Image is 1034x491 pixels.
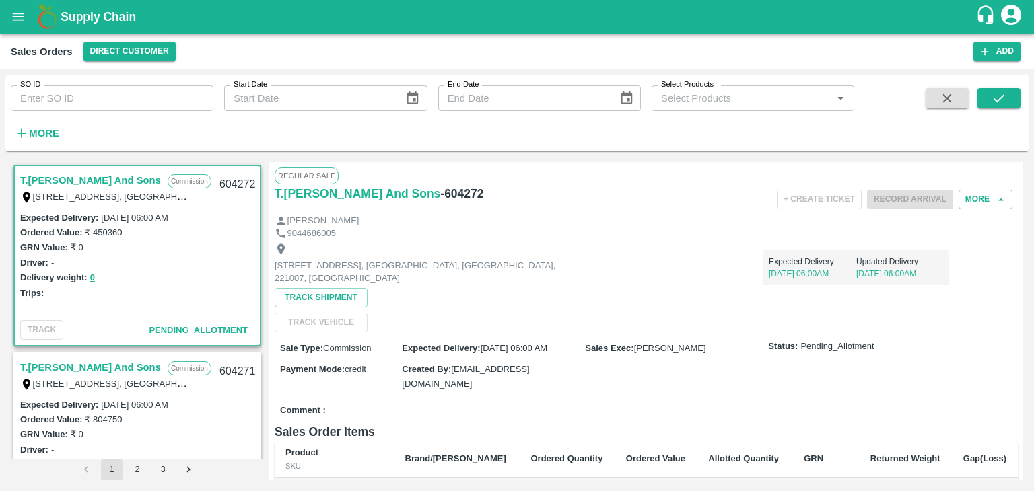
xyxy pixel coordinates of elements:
[530,453,602,463] b: Ordered Quantity
[634,343,706,353] span: [PERSON_NAME]
[402,364,529,389] span: [EMAIL_ADDRESS][DOMAIN_NAME]
[867,193,953,204] span: Please dispatch the trip before ending
[448,79,479,90] label: End Date
[323,343,372,353] span: Commission
[73,459,201,480] nav: pagination navigation
[20,79,40,90] label: SO ID
[61,7,975,26] a: Supply Chain
[999,3,1023,31] div: account of current user
[285,460,384,472] div: SKU
[870,453,940,463] b: Returned Weight
[85,414,122,424] label: ₹ 804750
[11,122,63,145] button: More
[405,453,506,463] b: Brand/[PERSON_NAME]
[61,10,136,24] b: Supply Chain
[280,404,326,417] label: Comment :
[440,184,483,203] h6: - 604272
[149,325,248,335] span: Pending_Allotment
[178,459,199,480] button: Go to next page
[71,429,83,439] label: ₹ 0
[438,85,609,111] input: End Date
[402,364,451,374] label: Created By :
[234,79,267,90] label: Start Date
[832,89,850,107] button: Open
[168,174,211,188] p: Commission
[168,361,211,375] p: Commission
[287,215,359,227] p: [PERSON_NAME]
[152,459,174,480] button: Go to page 3
[614,85,640,111] button: Choose date
[481,343,547,353] span: [DATE] 06:00 AM
[402,343,480,353] label: Expected Delivery :
[20,288,44,298] label: Trips:
[20,400,98,410] label: Expected Delivery :
[29,128,59,139] strong: More
[345,364,366,374] span: credit
[275,288,368,307] button: Track Shipment
[11,43,73,61] div: Sales Orders
[90,270,95,286] button: 0
[856,256,944,268] p: Updated Delivery
[661,79,714,90] label: Select Products
[768,340,798,353] label: Status:
[20,213,98,223] label: Expected Delivery :
[51,445,54,455] label: -
[20,258,48,268] label: Driver:
[33,378,442,389] label: [STREET_ADDRESS], [GEOGRAPHIC_DATA], [GEOGRAPHIC_DATA], 221007, [GEOGRAPHIC_DATA]
[224,85,394,111] input: Start Date
[11,85,213,111] input: Enter SO ID
[708,453,779,463] b: Allotted Quantity
[804,453,823,463] b: GRN
[769,256,856,268] p: Expected Delivery
[280,364,345,374] label: Payment Mode :
[856,268,944,280] p: [DATE] 06:00AM
[85,227,122,237] label: ₹ 450360
[20,414,82,424] label: Ordered Value:
[20,272,88,282] label: Delivery weight:
[959,190,1012,209] button: More
[275,184,440,203] a: T.[PERSON_NAME] And Sons
[20,445,48,455] label: Driver:
[20,429,68,439] label: GRN Value:
[101,459,123,480] button: page 1
[285,447,318,457] b: Product
[585,343,633,353] label: Sales Exec :
[287,227,336,240] p: 9044686005
[34,3,61,30] img: logo
[275,260,578,285] p: [STREET_ADDRESS], [GEOGRAPHIC_DATA], [GEOGRAPHIC_DATA], 221007, [GEOGRAPHIC_DATA]
[280,343,323,353] label: Sale Type :
[275,167,339,184] span: Regular Sale
[800,340,874,353] span: Pending_Allotment
[20,172,161,189] a: T.[PERSON_NAME] And Sons
[769,268,856,280] p: [DATE] 06:00AM
[656,89,828,107] input: Select Products
[101,213,168,223] label: [DATE] 06:00 AM
[3,1,34,32] button: open drawer
[51,258,54,268] label: -
[975,5,999,29] div: customer-support
[211,356,263,387] div: 604271
[275,422,1018,441] h6: Sales Order Items
[127,459,148,480] button: Go to page 2
[33,191,442,202] label: [STREET_ADDRESS], [GEOGRAPHIC_DATA], [GEOGRAPHIC_DATA], 221007, [GEOGRAPHIC_DATA]
[20,227,82,237] label: Ordered Value:
[90,457,95,473] button: 0
[20,242,68,252] label: GRN Value:
[211,169,263,200] div: 604272
[400,85,425,111] button: Choose date
[83,42,176,61] button: Select DC
[71,242,83,252] label: ₹ 0
[973,42,1021,61] button: Add
[626,453,685,463] b: Ordered Value
[101,400,168,410] label: [DATE] 06:00 AM
[20,358,161,376] a: T.[PERSON_NAME] And Sons
[963,453,1006,463] b: Gap(Loss)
